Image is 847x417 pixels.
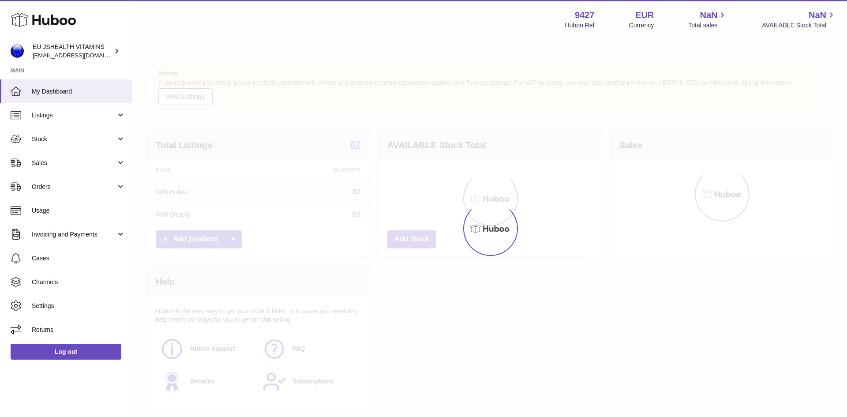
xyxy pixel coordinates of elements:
[11,45,24,58] img: internalAdmin-9427@internal.huboo.com
[635,9,654,21] strong: EUR
[32,326,125,334] span: Returns
[32,111,116,120] span: Listings
[33,43,112,60] div: EU JSHEALTH VITAMINS
[32,230,116,239] span: Invoicing and Payments
[762,21,836,30] span: AVAILABLE Stock Total
[688,21,727,30] span: Total sales
[762,9,836,30] a: NaN AVAILABLE Stock Total
[575,9,595,21] strong: 9427
[32,183,116,191] span: Orders
[32,87,125,96] span: My Dashboard
[32,302,125,310] span: Settings
[32,278,125,286] span: Channels
[700,9,717,21] span: NaN
[32,254,125,263] span: Cases
[32,207,125,215] span: Usage
[565,21,595,30] div: Huboo Ref
[33,52,130,59] span: [EMAIL_ADDRESS][DOMAIN_NAME]
[32,159,116,167] span: Sales
[629,21,654,30] div: Currency
[809,9,826,21] span: NaN
[688,9,727,30] a: NaN Total sales
[32,135,116,143] span: Stock
[11,344,121,360] a: Log out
